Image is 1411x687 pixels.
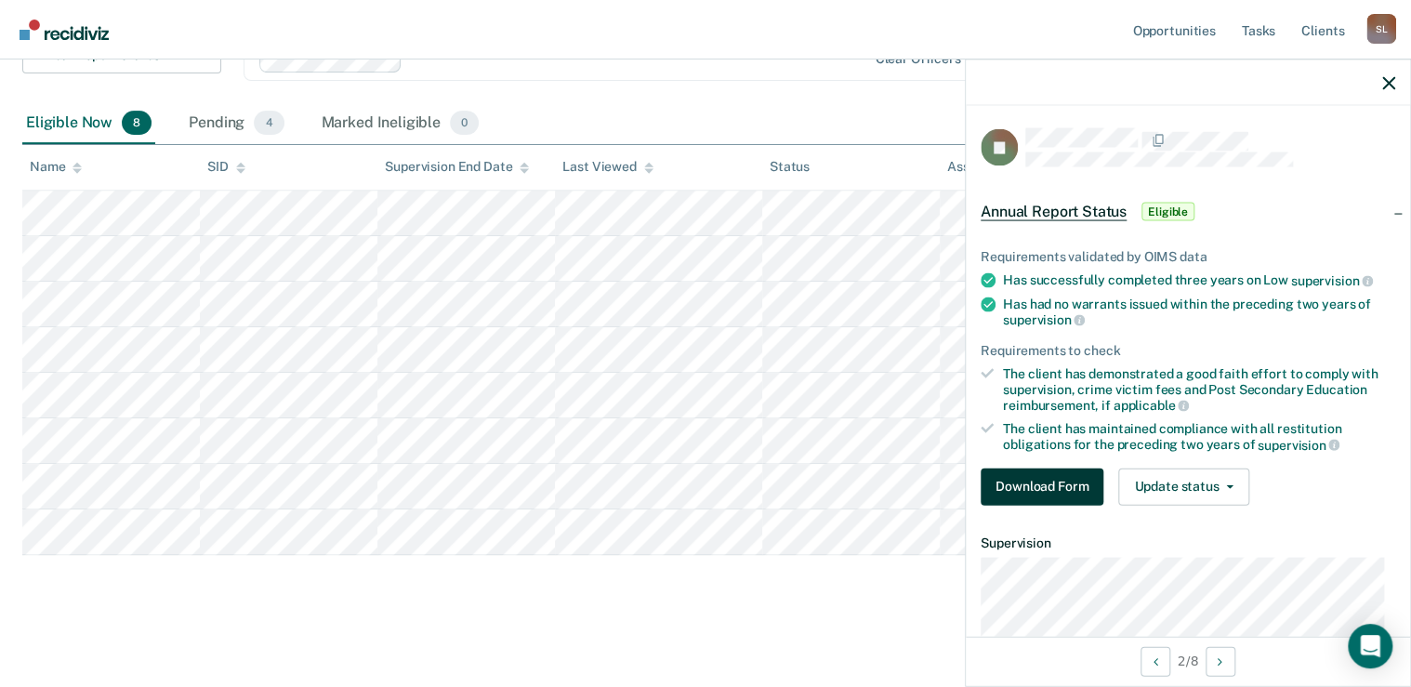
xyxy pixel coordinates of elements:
a: Navigate to form link [981,468,1111,505]
div: Open Intercom Messenger [1348,624,1392,668]
button: Update status [1118,468,1249,505]
div: Requirements to check [981,343,1395,359]
button: Previous Opportunity [1141,646,1170,676]
div: Annual Report StatusEligible [966,182,1410,242]
div: Pending [185,103,287,144]
span: supervision [1258,437,1339,452]
div: Marked Ineligible [318,103,483,144]
div: 2 / 8 [966,636,1410,685]
div: Name [30,159,82,175]
div: Has had no warrants issued within the preceding two years of [1003,296,1395,327]
span: supervision [1291,272,1373,287]
span: 4 [254,111,284,135]
div: The client has maintained compliance with all restitution obligations for the preceding two years of [1003,421,1395,453]
button: Profile dropdown button [1366,14,1396,44]
div: Has successfully completed three years on Low [1003,272,1395,289]
dt: Supervision [981,535,1395,550]
button: Next Opportunity [1206,646,1235,676]
img: Recidiviz [20,20,109,40]
div: Requirements validated by OIMS data [981,249,1395,265]
div: Assigned to [947,159,1035,175]
div: SID [207,159,245,175]
span: 0 [450,111,479,135]
span: 8 [122,111,152,135]
div: Last Viewed [562,159,653,175]
span: Annual Report Status [981,203,1127,221]
div: Eligible Now [22,103,155,144]
div: S L [1366,14,1396,44]
span: Eligible [1141,203,1194,221]
button: Download Form [981,468,1103,505]
span: supervision [1003,312,1085,327]
div: The client has demonstrated a good faith effort to comply with supervision, crime victim fees and... [1003,365,1395,413]
div: Supervision End Date [385,159,529,175]
div: Status [770,159,810,175]
span: applicable [1114,398,1189,413]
